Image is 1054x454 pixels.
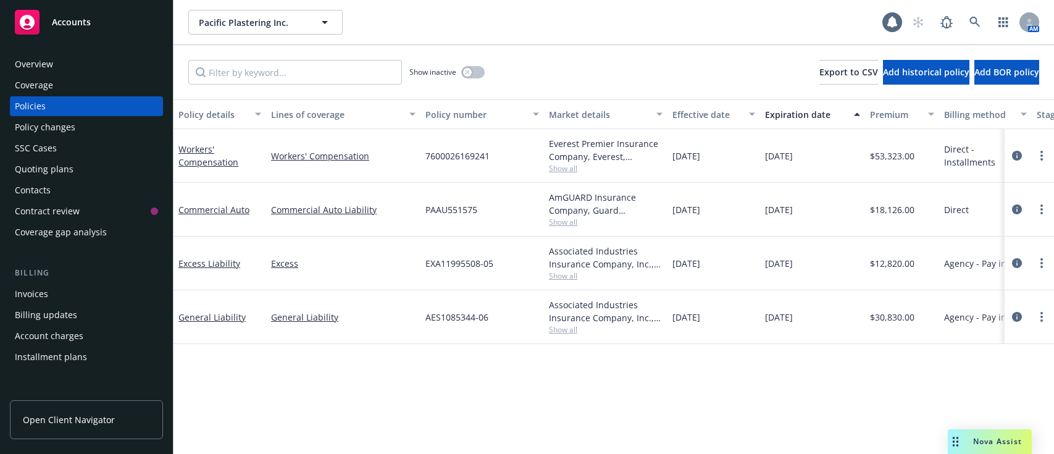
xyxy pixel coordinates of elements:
input: Filter by keyword... [188,60,402,85]
button: Pacific Plastering Inc. [188,10,343,35]
button: Policy number [420,99,544,129]
span: Show all [549,217,663,227]
div: Billing [10,267,163,279]
button: Policy details [174,99,266,129]
a: more [1034,256,1049,271]
span: Accounts [52,17,91,27]
span: $18,126.00 [870,203,914,216]
div: AmGUARD Insurance Company, Guard (Berkshire Hathaway) [549,191,663,217]
div: Associated Industries Insurance Company, Inc., AmTrust Financial Services, RT Specialty Insurance... [549,245,663,271]
span: Show inactive [409,67,456,77]
a: circleInformation [1010,148,1024,163]
div: Premium [870,108,921,121]
button: Billing method [939,99,1032,129]
div: Market details [549,108,649,121]
div: Coverage gap analysis [15,222,107,242]
span: Add historical policy [883,66,969,78]
a: Overview [10,54,163,74]
a: Policy changes [10,117,163,137]
span: [DATE] [765,203,793,216]
a: Coverage gap analysis [10,222,163,242]
span: [DATE] [765,257,793,270]
a: Invoices [10,284,163,304]
span: EXA11995508-05 [425,257,493,270]
a: Excess [271,257,416,270]
div: Lines of coverage [271,108,402,121]
a: General Liability [271,311,416,324]
a: Excess Liability [178,258,240,269]
div: Policy number [425,108,525,121]
button: Export to CSV [819,60,878,85]
span: Direct [944,203,969,216]
a: Installment plans [10,347,163,367]
button: Add historical policy [883,60,969,85]
button: Nova Assist [948,429,1032,454]
button: Market details [544,99,667,129]
div: Overview [15,54,53,74]
span: Nova Assist [973,436,1022,447]
div: Contacts [15,180,51,200]
a: Workers' Compensation [178,143,238,168]
span: AES1085344-06 [425,311,488,324]
span: [DATE] [672,257,700,270]
div: Coverage [15,75,53,95]
a: Quoting plans [10,159,163,179]
div: Associated Industries Insurance Company, Inc., AmTrust Financial Services, RT Specialty Insurance... [549,298,663,324]
a: General Liability [178,311,246,323]
a: more [1034,202,1049,217]
span: [DATE] [672,149,700,162]
div: Account charges [15,326,83,346]
div: Invoices [15,284,48,304]
a: SSC Cases [10,138,163,158]
a: Contract review [10,201,163,221]
div: Billing method [944,108,1013,121]
div: Effective date [672,108,742,121]
a: Accounts [10,5,163,40]
a: Commercial Auto [178,204,249,216]
span: Show all [549,324,663,335]
a: Switch app [991,10,1016,35]
div: Installment plans [15,347,87,367]
button: Premium [865,99,939,129]
a: more [1034,148,1049,163]
a: Workers' Compensation [271,149,416,162]
a: Start snowing [906,10,931,35]
div: Contract review [15,201,80,221]
span: Add BOR policy [974,66,1039,78]
div: Policies [15,96,46,116]
a: Commercial Auto Liability [271,203,416,216]
button: Effective date [667,99,760,129]
a: Report a Bug [934,10,959,35]
button: Add BOR policy [974,60,1039,85]
a: Search [963,10,987,35]
div: Drag to move [948,429,963,454]
div: Billing updates [15,305,77,325]
span: Pacific Plastering Inc. [199,16,306,29]
a: circleInformation [1010,202,1024,217]
span: Agency - Pay in full [944,257,1023,270]
a: circleInformation [1010,309,1024,324]
a: Account charges [10,326,163,346]
div: SSC Cases [15,138,57,158]
span: [DATE] [672,311,700,324]
span: $30,830.00 [870,311,914,324]
span: [DATE] [765,311,793,324]
span: PAAU551575 [425,203,477,216]
span: Show all [549,163,663,174]
div: Policy changes [15,117,75,137]
span: Export to CSV [819,66,878,78]
div: Expiration date [765,108,847,121]
div: Policy details [178,108,248,121]
a: circleInformation [1010,256,1024,271]
span: $12,820.00 [870,257,914,270]
div: Everest Premier Insurance Company, Everest, Arrowhead General Insurance Agency, Inc. [549,137,663,163]
span: [DATE] [765,149,793,162]
span: Show all [549,271,663,281]
span: 7600026169241 [425,149,490,162]
span: Agency - Pay in full [944,311,1023,324]
span: $53,323.00 [870,149,914,162]
a: more [1034,309,1049,324]
a: Contacts [10,180,163,200]
a: Coverage [10,75,163,95]
button: Expiration date [760,99,865,129]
